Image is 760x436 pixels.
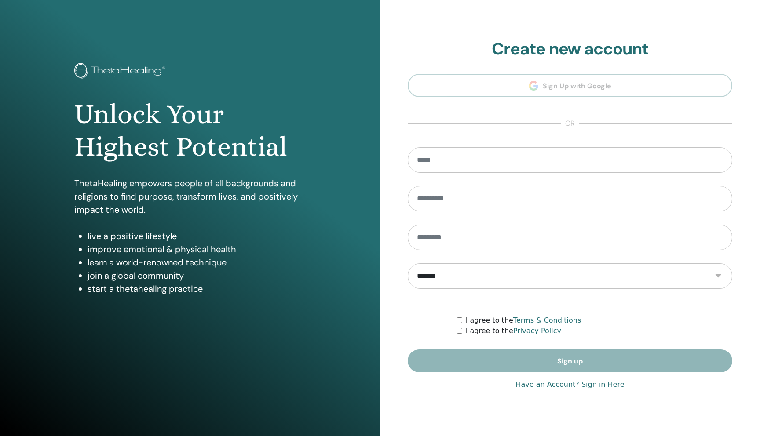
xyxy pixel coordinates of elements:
[466,326,561,336] label: I agree to the
[88,229,306,243] li: live a positive lifestyle
[88,243,306,256] li: improve emotional & physical health
[88,269,306,282] li: join a global community
[74,98,306,163] h1: Unlock Your Highest Potential
[88,256,306,269] li: learn a world-renowned technique
[513,316,581,324] a: Terms & Conditions
[466,315,581,326] label: I agree to the
[408,39,732,59] h2: Create new account
[513,327,561,335] a: Privacy Policy
[515,379,624,390] a: Have an Account? Sign in Here
[74,177,306,216] p: ThetaHealing empowers people of all backgrounds and religions to find purpose, transform lives, a...
[561,118,579,129] span: or
[88,282,306,295] li: start a thetahealing practice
